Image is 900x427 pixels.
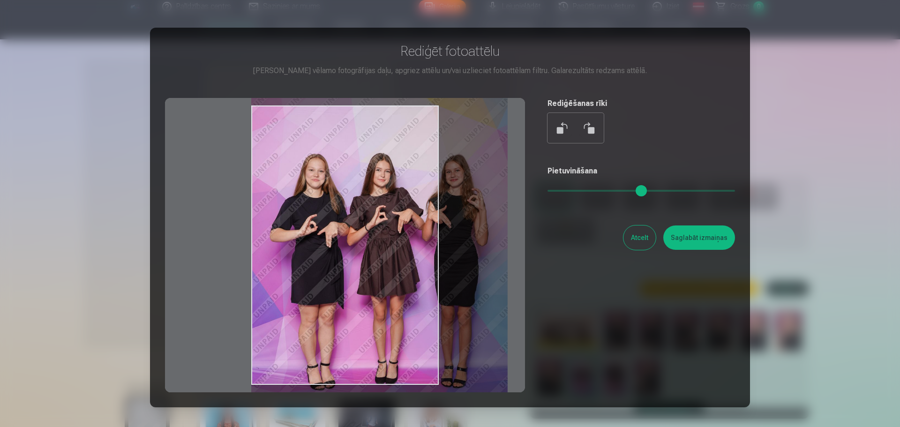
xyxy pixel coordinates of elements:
[165,43,735,60] h3: Rediģēt fotoattēlu
[623,225,656,250] button: Atcelt
[547,165,735,177] h5: Pietuvināšana
[165,65,735,76] div: [PERSON_NAME] vēlamo fotogrāfijas daļu, apgriez attēlu un/vai uzlieciet fotoattēlam filtru. Galar...
[663,225,735,250] button: Saglabāt izmaiņas
[547,98,735,109] h5: Rediģēšanas rīki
